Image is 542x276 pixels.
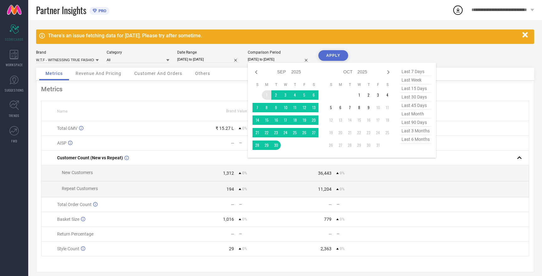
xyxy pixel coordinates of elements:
[242,247,247,251] span: 0%
[354,103,364,112] td: Wed Oct 08 2025
[242,187,247,191] span: 0%
[385,68,392,76] div: Next month
[262,115,271,125] td: Mon Sep 15 2025
[76,71,121,76] span: Revenue And Pricing
[364,115,373,125] td: Thu Oct 16 2025
[248,50,311,55] div: Comparison Period
[340,171,345,175] span: 0%
[336,82,345,87] th: Monday
[309,90,318,100] td: Sat Sep 06 2025
[271,82,281,87] th: Tuesday
[281,115,290,125] td: Wed Sep 17 2025
[62,186,98,191] span: Repeat Customers
[336,141,345,150] td: Mon Oct 27 2025
[262,82,271,87] th: Monday
[231,231,234,236] div: —
[57,109,67,114] span: Name
[318,187,332,192] div: 11,204
[345,115,354,125] td: Tue Oct 14 2025
[300,90,309,100] td: Fri Sep 05 2025
[318,171,332,176] div: 36,443
[354,90,364,100] td: Wed Oct 01 2025
[383,82,392,87] th: Saturday
[345,128,354,137] td: Tue Oct 21 2025
[354,82,364,87] th: Wednesday
[226,109,247,113] span: Brand Value
[281,128,290,137] td: Wed Sep 24 2025
[290,128,300,137] td: Thu Sep 25 2025
[328,202,332,207] div: —
[321,246,332,251] div: 2,363
[252,82,262,87] th: Sunday
[252,141,262,150] td: Sun Sep 28 2025
[57,141,66,146] span: AISP
[400,101,431,110] span: last 45 days
[281,103,290,112] td: Wed Sep 10 2025
[400,110,431,118] span: last month
[318,50,348,61] button: APPLY
[340,247,345,251] span: 0%
[290,90,300,100] td: Thu Sep 04 2025
[354,141,364,150] td: Wed Oct 29 2025
[326,82,336,87] th: Sunday
[383,115,392,125] td: Sat Oct 18 2025
[177,56,240,63] input: Select date range
[271,115,281,125] td: Tue Sep 16 2025
[326,115,336,125] td: Sun Oct 12 2025
[242,126,247,130] span: 0%
[309,82,318,87] th: Saturday
[324,217,332,222] div: 779
[309,103,318,112] td: Sat Sep 13 2025
[373,90,383,100] td: Fri Oct 03 2025
[62,170,93,175] span: New Customers
[400,84,431,93] span: last 15 days
[177,50,240,55] div: Date Range
[336,128,345,137] td: Mon Oct 20 2025
[223,171,234,176] div: 1,312
[373,115,383,125] td: Fri Oct 17 2025
[326,141,336,150] td: Sun Oct 26 2025
[11,139,17,143] span: FWD
[290,115,300,125] td: Thu Sep 18 2025
[215,126,234,131] div: ₹ 15.27 L
[231,202,234,207] div: —
[57,246,79,251] span: Style Count
[262,90,271,100] td: Mon Sep 01 2025
[337,232,382,236] div: —
[252,115,262,125] td: Sun Sep 14 2025
[300,82,309,87] th: Friday
[36,50,99,55] div: Brand
[300,103,309,112] td: Fri Sep 12 2025
[300,128,309,137] td: Fri Sep 26 2025
[57,202,92,207] span: Total Order Count
[340,187,345,191] span: 0%
[364,128,373,137] td: Thu Oct 23 2025
[6,62,23,67] span: WORKSPACE
[400,93,431,101] span: last 30 days
[281,82,290,87] th: Wednesday
[262,128,271,137] td: Mon Sep 22 2025
[354,128,364,137] td: Wed Oct 22 2025
[364,90,373,100] td: Thu Oct 02 2025
[337,202,382,207] div: —
[271,141,281,150] td: Tue Sep 30 2025
[373,128,383,137] td: Fri Oct 24 2025
[262,103,271,112] td: Mon Sep 08 2025
[290,82,300,87] th: Thursday
[48,33,519,39] div: There's an issue fetching data for [DATE]. Please try after sometime.
[373,103,383,112] td: Fri Oct 10 2025
[400,127,431,135] span: last 3 months
[373,141,383,150] td: Fri Oct 31 2025
[326,103,336,112] td: Sun Oct 05 2025
[36,4,86,17] span: Partner Insights
[364,82,373,87] th: Thursday
[97,8,106,13] span: PRO
[231,141,234,146] div: —
[242,171,247,175] span: 0%
[57,231,93,236] span: Return Percentage
[271,103,281,112] td: Tue Sep 09 2025
[364,141,373,150] td: Thu Oct 30 2025
[364,103,373,112] td: Thu Oct 09 2025
[345,103,354,112] td: Tue Oct 07 2025
[300,115,309,125] td: Fri Sep 19 2025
